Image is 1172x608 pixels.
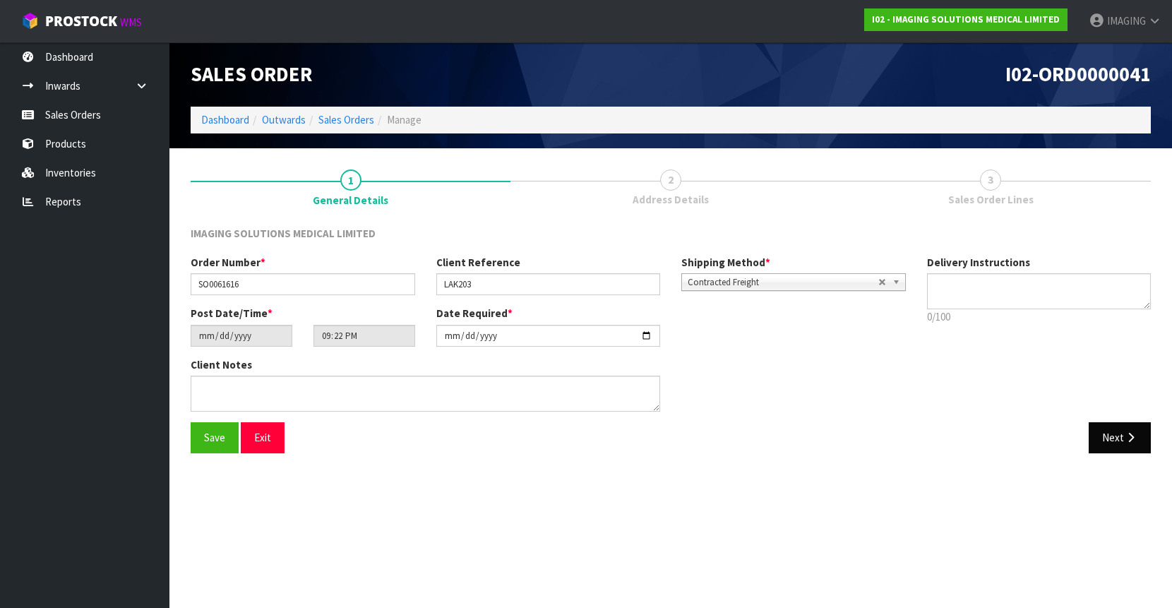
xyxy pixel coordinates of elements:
span: Sales Order [191,61,312,87]
span: I02-ORD0000041 [1005,61,1151,87]
span: General Details [313,193,388,208]
a: Dashboard [201,113,249,126]
span: ProStock [45,12,117,30]
span: Contracted Freight [688,274,878,291]
span: Address Details [633,192,709,207]
img: cube-alt.png [21,12,39,30]
span: 1 [340,169,361,191]
span: Manage [387,113,421,126]
p: 0/100 [927,309,1152,324]
button: Exit [241,422,285,453]
label: Post Date/Time [191,306,273,321]
input: Client Reference [436,273,661,295]
small: WMS [120,16,142,29]
strong: I02 - IMAGING SOLUTIONS MEDICAL LIMITED [872,13,1060,25]
button: Save [191,422,239,453]
a: Sales Orders [318,113,374,126]
a: Outwards [262,113,306,126]
label: Delivery Instructions [927,255,1030,270]
input: Order Number [191,273,415,295]
label: Shipping Method [681,255,770,270]
span: IMAGING SOLUTIONS MEDICAL LIMITED [191,227,376,240]
span: IMAGING [1107,14,1146,28]
label: Date Required [436,306,513,321]
span: 2 [660,169,681,191]
span: 3 [980,169,1001,191]
label: Client Notes [191,357,252,372]
span: Sales Order Lines [948,192,1034,207]
label: Order Number [191,255,265,270]
span: Save [204,431,225,444]
span: General Details [191,215,1151,464]
label: Client Reference [436,255,520,270]
button: Next [1089,422,1151,453]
